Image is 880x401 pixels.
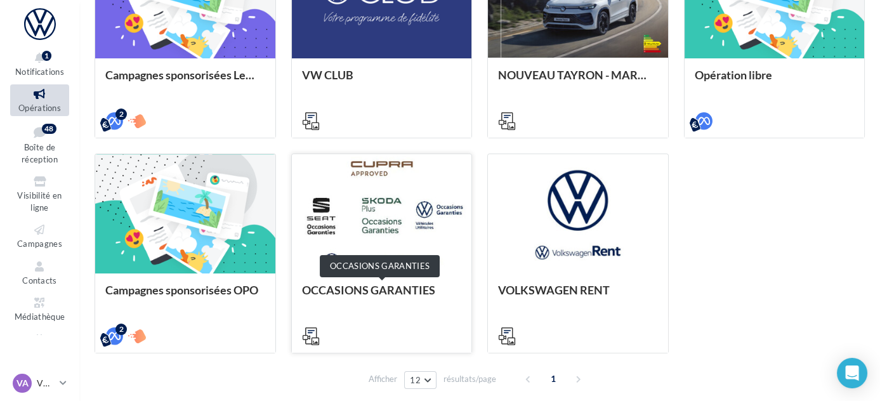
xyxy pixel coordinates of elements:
[42,124,56,134] div: 48
[10,293,69,324] a: Médiathèque
[10,48,69,79] button: Notifications 1
[37,377,55,390] p: VW ALBI
[16,377,29,390] span: VA
[10,84,69,115] a: Opérations
[302,69,462,94] div: VW CLUB
[837,358,867,388] div: Open Intercom Messenger
[105,284,265,309] div: Campagnes sponsorisées OPO
[105,69,265,94] div: Campagnes sponsorisées Les Instants VW Octobre
[22,142,58,164] span: Boîte de réception
[10,220,69,251] a: Campagnes
[10,257,69,288] a: Contacts
[17,239,62,249] span: Campagnes
[369,373,397,385] span: Afficher
[18,103,61,113] span: Opérations
[10,121,69,168] a: Boîte de réception48
[10,330,69,361] a: Calendrier
[404,371,437,389] button: 12
[17,190,62,213] span: Visibilité en ligne
[320,255,440,277] div: OCCASIONS GARANTIES
[115,324,127,335] div: 2
[543,369,563,389] span: 1
[10,371,69,395] a: VA VW ALBI
[15,67,64,77] span: Notifications
[302,284,462,309] div: OCCASIONS GARANTIES
[410,375,421,385] span: 12
[10,172,69,215] a: Visibilité en ligne
[443,373,496,385] span: résultats/page
[695,69,855,94] div: Opération libre
[498,284,658,309] div: VOLKSWAGEN RENT
[42,51,51,61] div: 1
[498,69,658,94] div: NOUVEAU TAYRON - MARS 2025
[22,275,57,286] span: Contacts
[15,312,65,322] span: Médiathèque
[115,108,127,120] div: 2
